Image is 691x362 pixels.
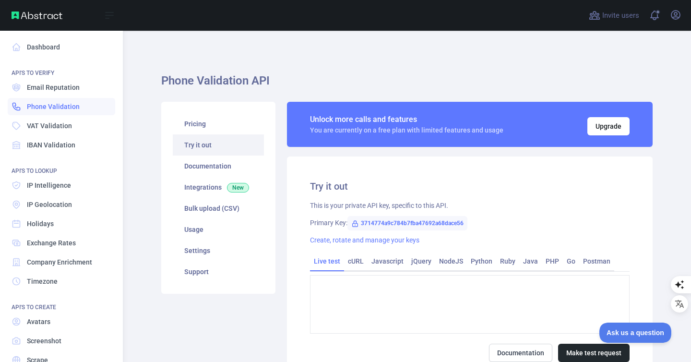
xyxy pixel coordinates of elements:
[173,134,264,156] a: Try it out
[27,257,92,267] span: Company Enrichment
[310,218,630,228] div: Primary Key:
[368,253,407,269] a: Javascript
[27,336,61,346] span: Screenshot
[519,253,542,269] a: Java
[310,125,503,135] div: You are currently on a free plan with limited features and usage
[173,261,264,282] a: Support
[347,216,467,230] span: 3714774a9c784b7fba47692a68dace56
[310,253,344,269] a: Live test
[558,344,630,362] button: Make test request
[173,156,264,177] a: Documentation
[435,253,467,269] a: NodeJS
[8,196,115,213] a: IP Geolocation
[27,317,50,326] span: Avatars
[602,10,639,21] span: Invite users
[8,136,115,154] a: IBAN Validation
[8,177,115,194] a: IP Intelligence
[8,58,115,77] div: API'S TO VERIFY
[27,181,71,190] span: IP Intelligence
[27,238,76,248] span: Exchange Rates
[310,201,630,210] div: This is your private API key, specific to this API.
[27,140,75,150] span: IBAN Validation
[489,344,552,362] a: Documentation
[12,12,62,19] img: Abstract API
[407,253,435,269] a: jQuery
[27,83,80,92] span: Email Reputation
[8,98,115,115] a: Phone Validation
[8,234,115,252] a: Exchange Rates
[8,156,115,175] div: API'S TO LOOKUP
[310,114,503,125] div: Unlock more calls and features
[27,219,54,229] span: Holidays
[8,313,115,330] a: Avatars
[563,253,579,269] a: Go
[8,38,115,56] a: Dashboard
[310,236,419,244] a: Create, rotate and manage your keys
[496,253,519,269] a: Ruby
[8,273,115,290] a: Timezone
[27,200,72,209] span: IP Geolocation
[8,332,115,350] a: Screenshot
[467,253,496,269] a: Python
[173,198,264,219] a: Bulk upload (CSV)
[227,183,249,193] span: New
[161,73,653,96] h1: Phone Validation API
[173,113,264,134] a: Pricing
[587,117,630,135] button: Upgrade
[173,240,264,261] a: Settings
[310,180,630,193] h2: Try it out
[173,219,264,240] a: Usage
[173,177,264,198] a: Integrations New
[8,215,115,232] a: Holidays
[599,323,672,343] iframe: Toggle Customer Support
[542,253,563,269] a: PHP
[579,253,614,269] a: Postman
[8,79,115,96] a: Email Reputation
[344,253,368,269] a: cURL
[587,8,641,23] button: Invite users
[27,121,72,131] span: VAT Validation
[27,102,80,111] span: Phone Validation
[8,117,115,134] a: VAT Validation
[27,277,58,286] span: Timezone
[8,292,115,311] div: API'S TO CREATE
[8,253,115,271] a: Company Enrichment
